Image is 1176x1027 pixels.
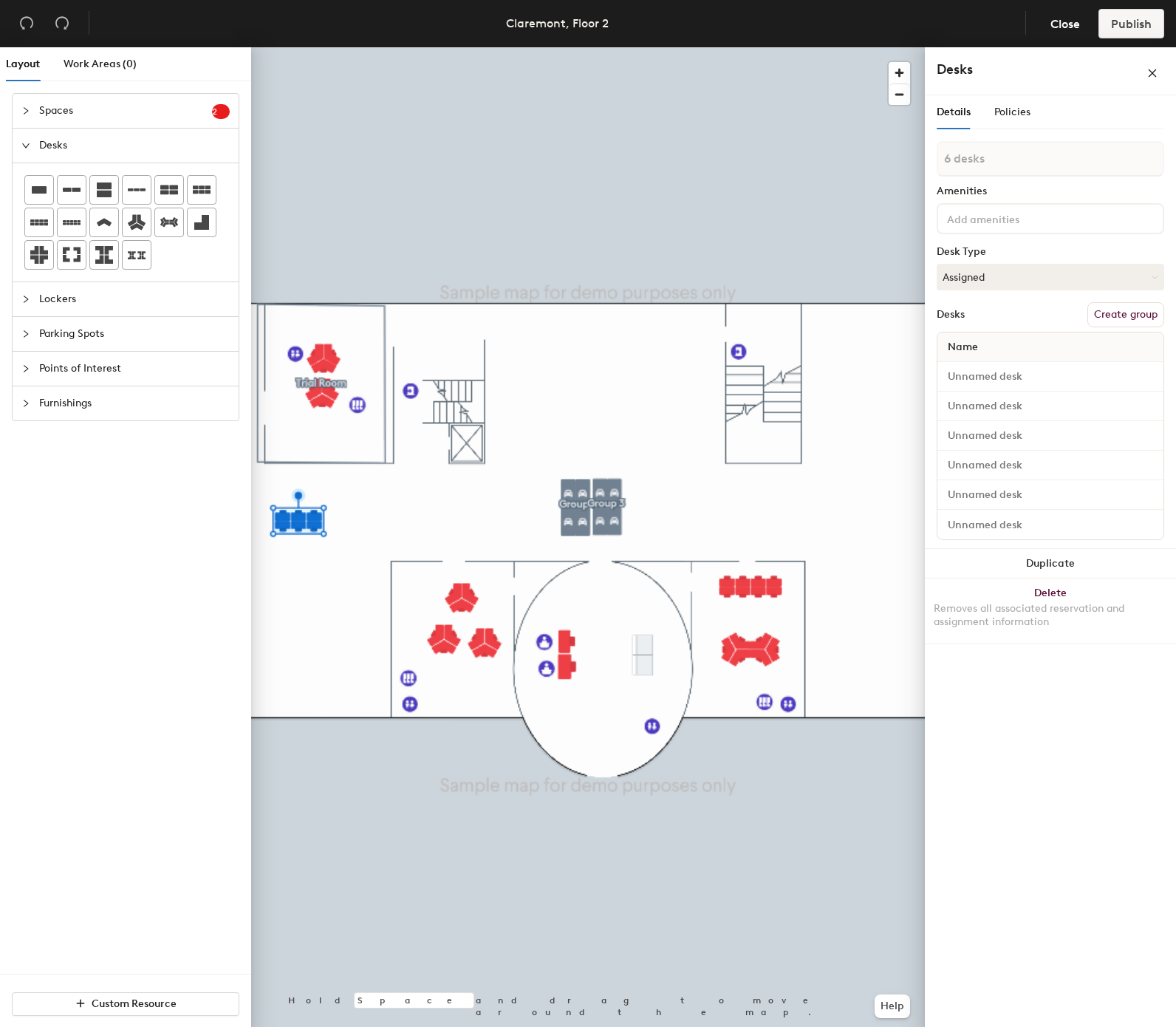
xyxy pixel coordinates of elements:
span: collapsed [21,330,30,338]
span: undo [19,16,34,30]
span: Layout [6,58,40,70]
button: Assigned [937,264,1164,290]
button: Undo (⌘ + Z) [12,9,41,38]
div: Desks [937,309,965,321]
input: Unnamed desk [940,426,1160,446]
button: Close [1038,9,1093,38]
sup: 2 [212,104,230,119]
span: Name [940,334,985,361]
span: Close [1050,17,1080,31]
input: Unnamed desk [940,366,1160,387]
span: expanded [21,141,30,150]
span: Policies [994,106,1030,118]
div: Amenities [937,185,1164,197]
span: Points of Interest [39,352,230,386]
span: Work Areas (0) [64,58,137,70]
span: close [1147,68,1158,78]
input: Unnamed desk [940,485,1160,505]
input: Add amenities [944,209,1077,227]
span: 2 [212,106,230,117]
span: Spaces [39,94,212,128]
span: Custom Resource [92,997,177,1010]
span: collapsed [21,399,30,408]
button: Help [875,994,910,1018]
input: Unnamed desk [940,396,1160,417]
span: Desks [39,129,230,163]
input: Unnamed desk [940,514,1160,535]
span: Details [937,106,971,118]
button: Custom Resource [12,992,239,1016]
button: Duplicate [925,549,1176,579]
button: DeleteRemoves all associated reservation and assignment information [925,579,1176,644]
div: Desk Type [937,246,1164,258]
div: Removes all associated reservation and assignment information [934,602,1167,629]
input: Unnamed desk [940,455,1160,476]
h4: Desks [937,60,1099,79]
button: Publish [1098,9,1164,38]
span: collapsed [21,106,30,115]
span: Parking Spots [39,317,230,351]
span: collapsed [21,295,30,304]
span: Furnishings [39,386,230,420]
span: collapsed [21,364,30,373]
button: Redo (⌘ + ⇧ + Z) [47,9,77,38]
div: Claremont, Floor 2 [506,14,609,33]
span: Lockers [39,282,230,316]
button: Create group [1087,302,1164,327]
